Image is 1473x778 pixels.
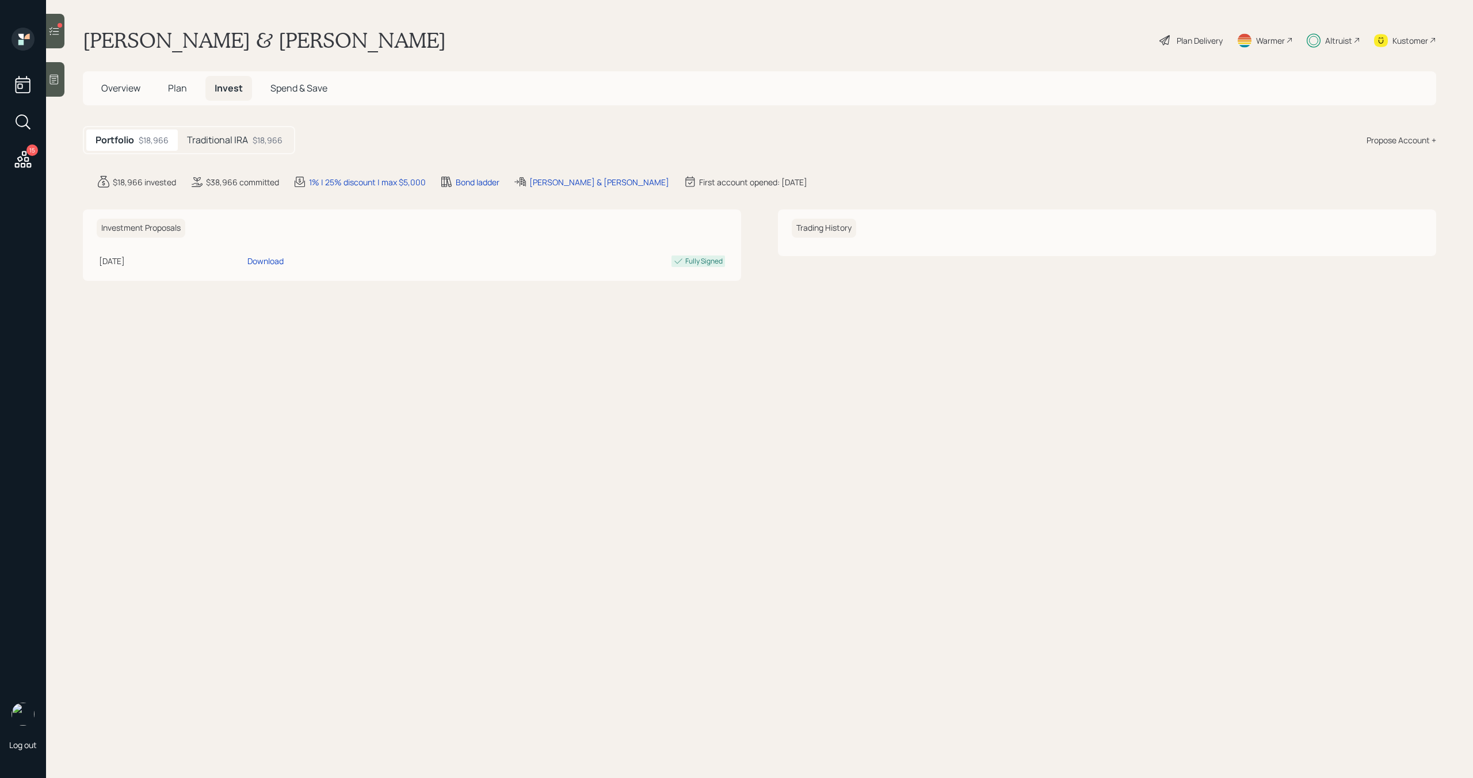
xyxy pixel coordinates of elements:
[1392,35,1428,47] div: Kustomer
[247,255,284,267] div: Download
[270,82,327,94] span: Spend & Save
[1177,35,1223,47] div: Plan Delivery
[97,219,185,238] h6: Investment Proposals
[101,82,140,94] span: Overview
[1256,35,1285,47] div: Warmer
[139,134,169,146] div: $18,966
[685,256,723,266] div: Fully Signed
[309,176,426,188] div: 1% | 25% discount | max $5,000
[529,176,669,188] div: [PERSON_NAME] & [PERSON_NAME]
[187,135,248,146] h5: Traditional IRA
[99,255,243,267] div: [DATE]
[206,176,279,188] div: $38,966 committed
[792,219,856,238] h6: Trading History
[168,82,187,94] span: Plan
[113,176,176,188] div: $18,966 invested
[456,176,499,188] div: Bond ladder
[9,739,37,750] div: Log out
[96,135,134,146] h5: Portfolio
[215,82,243,94] span: Invest
[83,28,446,53] h1: [PERSON_NAME] & [PERSON_NAME]
[253,134,283,146] div: $18,966
[26,144,38,156] div: 15
[699,176,807,188] div: First account opened: [DATE]
[1367,134,1436,146] div: Propose Account +
[12,703,35,726] img: michael-russo-headshot.png
[1325,35,1352,47] div: Altruist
